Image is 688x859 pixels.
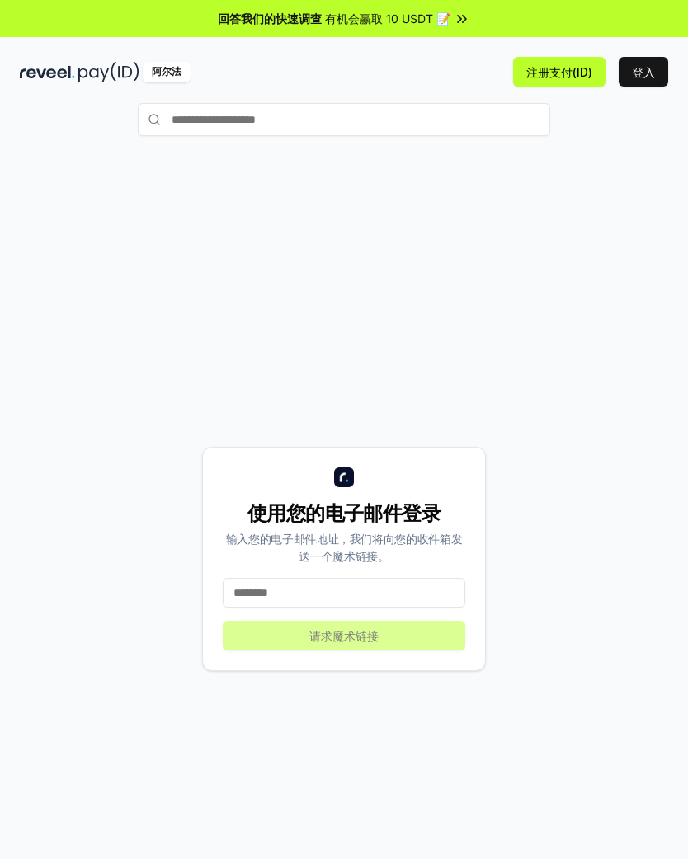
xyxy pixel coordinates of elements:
[619,57,668,87] button: 登入
[325,10,450,27] span: 有机会赢取 10 USDT 📝
[218,10,322,27] span: 回答我们的快速调查
[143,62,191,82] div: 阿尔法
[334,467,354,487] img: 标识_小的
[223,530,465,565] div: 输入您的电子邮件地址，我们将向您的收件箱发送一个魔术链接。
[20,62,75,82] img: 揭示_黑暗的
[223,500,465,527] div: 使用您的电子邮件登录
[78,62,139,82] img: 支付_id
[513,57,606,87] button: 注册支付(ID)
